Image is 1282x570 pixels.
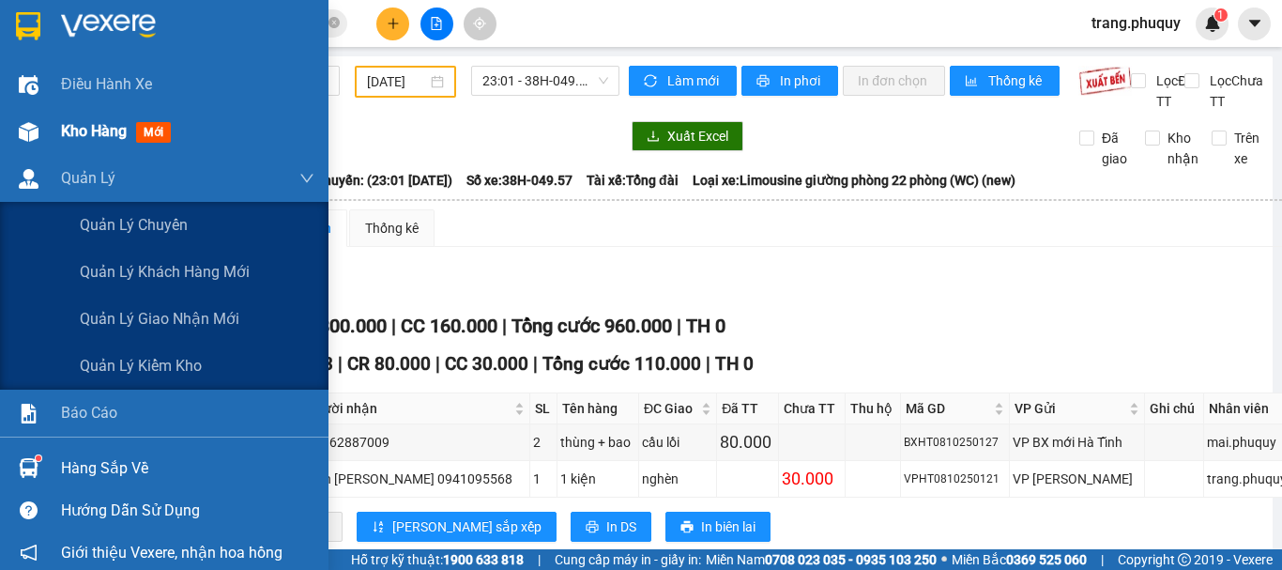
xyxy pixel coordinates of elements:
[706,353,710,375] span: |
[61,401,117,424] span: Báo cáo
[351,549,524,570] span: Hỗ trợ kỹ thuật:
[19,122,38,142] img: warehouse-icon
[61,166,115,190] span: Quản Lý
[1217,8,1224,22] span: 1
[1246,15,1263,32] span: caret-down
[756,74,772,89] span: printer
[430,17,443,30] span: file-add
[717,393,779,424] th: Đã TT
[693,170,1015,191] span: Loại xe: Limousine giường phòng 22 phòng (WC) (new)
[950,66,1060,96] button: bar-chartThống kê
[644,398,697,419] span: ĐC Giao
[19,75,38,95] img: warehouse-icon
[443,552,524,567] strong: 1900 633 818
[1145,393,1204,424] th: Ghi chú
[328,15,340,33] span: close-circle
[542,353,701,375] span: Tổng cước 110.000
[304,432,527,453] div: a 0962887009
[533,353,538,375] span: |
[435,353,440,375] span: |
[372,520,385,535] span: sort-ascending
[538,549,541,570] span: |
[677,315,681,337] span: |
[665,512,771,542] button: printerIn biên lai
[80,354,202,377] span: Quản lý kiểm kho
[511,315,672,337] span: Tổng cước 960.000
[1078,66,1132,96] img: 9k=
[1202,70,1266,112] span: Lọc Chưa TT
[741,66,838,96] button: printerIn phơi
[80,260,250,284] span: Quản lý khách hàng mới
[632,121,743,151] button: downloadXuất Excel
[1006,552,1087,567] strong: 0369 525 060
[533,432,554,453] div: 2
[391,315,396,337] span: |
[901,424,1010,461] td: BXHT0810250127
[560,469,635,489] div: 1 kiện
[1013,469,1141,489] div: VP [PERSON_NAME]
[347,353,431,375] span: CR 80.000
[1204,15,1221,32] img: icon-new-feature
[19,404,38,424] img: solution-icon
[16,12,40,40] img: logo-vxr
[445,353,528,375] span: CC 30.000
[304,469,527,489] div: c lan [PERSON_NAME] 0941095568
[701,516,755,537] span: In biên lai
[680,520,694,535] span: printer
[61,454,314,483] div: Hàng sắp về
[365,218,419,239] div: Thống kê
[606,516,636,537] span: In DS
[392,516,542,537] span: [PERSON_NAME] sắp xếp
[19,169,38,189] img: warehouse-icon
[952,549,1087,570] span: Miền Bắc
[901,461,1010,498] td: VPHT0810250121
[1013,432,1141,453] div: VP BX mới Hà Tĩnh
[367,71,427,92] input: 08/10/2025
[1160,128,1206,169] span: Kho nhận
[473,17,486,30] span: aim
[555,549,701,570] span: Cung cấp máy in - giấy in:
[502,315,507,337] span: |
[586,520,599,535] span: printer
[1227,128,1267,169] span: Trên xe
[401,315,497,337] span: CC 160.000
[1101,549,1104,570] span: |
[290,315,387,337] span: CR 800.000
[667,70,722,91] span: Làm mới
[720,429,775,455] div: 80.000
[1010,424,1145,461] td: VP BX mới Hà Tĩnh
[61,497,314,525] div: Hướng dẫn sử dụng
[376,8,409,40] button: plus
[20,501,38,519] span: question-circle
[686,315,725,337] span: TH 0
[965,74,981,89] span: bar-chart
[779,393,845,424] th: Chưa TT
[328,17,340,28] span: close-circle
[80,213,188,237] span: Quản lý chuyến
[780,70,823,91] span: In phơi
[765,552,937,567] strong: 0708 023 035 - 0935 103 250
[466,170,572,191] span: Số xe: 38H-049.57
[20,544,38,562] span: notification
[420,8,453,40] button: file-add
[904,434,1006,452] div: BXHT0810250127
[61,541,282,564] span: Giới thiệu Vexere, nhận hoa hồng
[988,70,1045,91] span: Thống kê
[136,122,171,143] span: mới
[906,398,990,419] span: Mã GD
[644,74,660,89] span: sync
[19,458,38,478] img: warehouse-icon
[667,126,728,146] span: Xuất Excel
[642,432,713,453] div: cầu lồi
[715,353,754,375] span: TH 0
[557,393,639,424] th: Tên hàng
[560,432,635,453] div: thùng + bao
[80,307,239,331] span: Quản lý giao nhận mới
[315,170,452,191] span: Chuyến: (23:01 [DATE])
[387,17,400,30] span: plus
[306,398,511,419] span: Người nhận
[941,556,947,563] span: ⚪️
[36,455,41,461] sup: 1
[1015,398,1125,419] span: VP Gửi
[1238,8,1271,40] button: caret-down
